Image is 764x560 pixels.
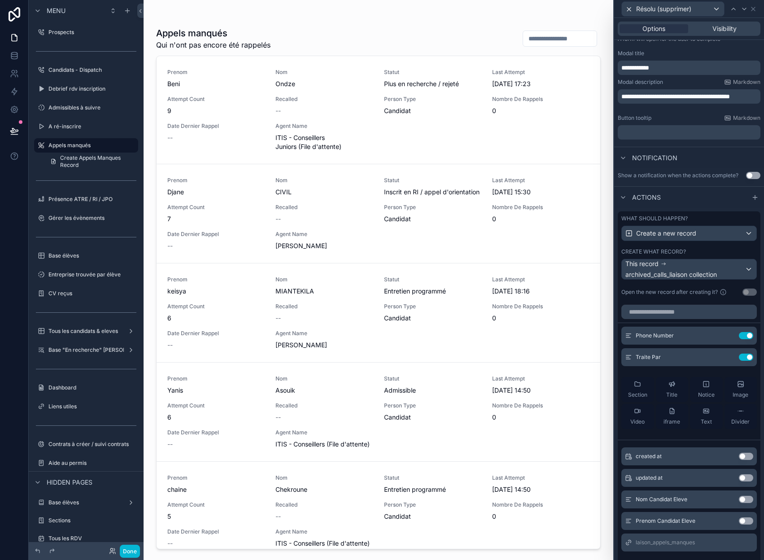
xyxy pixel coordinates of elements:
a: CV reçus [34,286,138,301]
label: Présence ATRE / RI / JPO [48,196,136,203]
span: created at [636,453,662,460]
span: Actions [632,193,661,202]
label: Gérer les évènements [48,214,136,222]
span: Markdown [733,114,760,122]
span: Prenom Candidat Eleve [636,517,695,525]
a: Markdown [724,79,760,86]
label: Base élèves [48,252,136,259]
label: Base élèves [48,499,124,506]
span: Divider [731,418,750,425]
span: Hidden pages [47,478,92,487]
span: Nom Candidat Eleve [636,496,687,503]
label: Candidats - Dispatch [48,66,136,74]
label: Modal title [618,50,644,57]
a: Gérer les évènements [34,211,138,225]
a: Debrief rdv inscription [34,82,138,96]
a: Aide au permis [34,456,138,470]
span: Image [733,391,748,398]
span: Create Appels Manques Record [60,154,133,169]
label: What should happen? [621,215,688,222]
label: Admissibles à suivre [48,104,136,111]
span: iframe [664,418,680,425]
button: Done [120,545,140,558]
button: This recordarchived_calls_liaison collection [621,259,757,280]
a: Base élèves [34,249,138,263]
label: Liens utiles [48,403,136,410]
a: Contrats à créer / suivi contrats [34,437,138,451]
a: Candidats - Dispatch [34,63,138,77]
span: Text [701,418,712,425]
span: Phone Number [636,332,674,339]
button: Notice [690,377,723,402]
span: Markdown [733,79,760,86]
label: Contrats à créer / suivi contrats [48,441,136,448]
div: scrollable content [618,61,760,75]
label: Tous les RDV [48,535,136,542]
label: Appels manqués [48,142,133,149]
button: Create a new record [621,226,757,241]
a: Appels manqués [34,138,138,153]
div: scrollable content [618,89,760,104]
label: Aide au permis [48,459,136,467]
div: Show a notification when the actions complete? [618,172,738,179]
button: Section [621,377,654,402]
label: Modal description [618,79,663,86]
button: Image [725,377,757,402]
a: Create Appels Manques Record [45,154,138,169]
button: Divider [725,404,757,429]
label: Prospects [48,29,136,36]
a: Base élèves [34,495,138,510]
span: Section [628,391,647,398]
a: A ré-inscrire [34,119,138,134]
div: scrollable content [618,125,760,140]
label: Sections [48,517,136,524]
a: Dashboard [34,381,138,395]
button: Résolu (supprimer) [621,1,725,17]
span: Notice [698,391,715,398]
a: Présence ATRE / RI / JPO [34,192,138,206]
a: Admissibles à suivre [34,101,138,115]
label: Tous les candidats & eleves [48,328,124,335]
button: Text [690,404,723,429]
span: Résolu (supprimer) [636,4,691,13]
span: Traite Par [636,354,661,361]
a: Sections [34,513,138,528]
label: Create what record? [621,248,686,255]
a: Tous les candidats & eleves [34,324,138,338]
span: Video [630,418,645,425]
label: A ré-inscrire [48,123,136,130]
a: Liens utiles [34,399,138,414]
a: Entreprise trouvée par élève [34,267,138,282]
label: CV reçus [48,290,136,297]
button: iframe [656,404,689,429]
button: Video [621,404,654,429]
span: Visibility [712,24,737,33]
span: Create a new record [636,229,696,238]
span: updated at [636,474,663,481]
span: This record [625,259,659,268]
a: Base "En recherche" [PERSON_NAME] [34,343,138,357]
label: Base "En recherche" [PERSON_NAME] [48,346,148,354]
span: archived_calls_liaison collection [625,270,717,279]
a: Markdown [724,114,760,122]
label: Dashboard [48,384,136,391]
p: A form will open for the user to complete [618,35,760,46]
span: Title [666,391,677,398]
span: Options [642,24,665,33]
span: laison_appels_manques [636,539,695,546]
span: Notification [632,153,677,162]
label: Debrief rdv inscription [48,85,136,92]
a: Tous les RDV [34,531,138,546]
label: Button tooltip [618,114,651,122]
button: Title [656,377,689,402]
div: Open the new record after creating it? [621,287,729,297]
a: Prospects [34,25,138,39]
label: Entreprise trouvée par élève [48,271,136,278]
span: Menu [47,6,65,15]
